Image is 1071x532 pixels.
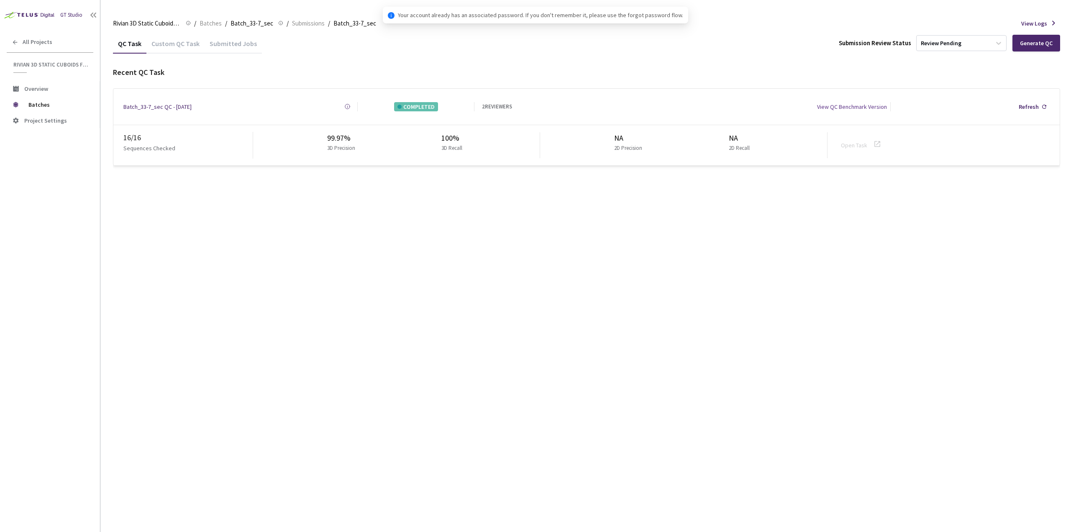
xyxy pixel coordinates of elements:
[290,18,326,28] a: Submissions
[198,18,223,28] a: Batches
[482,103,512,111] div: 2 REVIEWERS
[200,18,222,28] span: Batches
[123,132,253,144] div: 16 / 16
[1020,40,1053,46] div: Generate QC
[28,96,86,113] span: Batches
[614,132,646,144] div: NA
[13,61,88,68] span: Rivian 3D Static Cuboids fixed[2024-25]
[1019,102,1039,111] div: Refresh
[333,18,376,28] span: Batch_33-7_sec
[287,18,289,28] li: /
[123,102,192,111] a: Batch_33-7_sec QC - [DATE]
[225,18,227,28] li: /
[23,39,52,46] span: All Projects
[24,85,48,93] span: Overview
[398,10,683,20] span: Your account already has an associated password. If you don't remember it, please use the forgot ...
[441,132,466,144] div: 100%
[841,141,867,149] a: Open Task
[388,12,395,19] span: info-circle
[113,18,181,28] span: Rivian 3D Static Cuboids fixed[2024-25]
[205,39,262,54] div: Submitted Jobs
[817,102,887,111] div: View QC Benchmark Version
[60,11,82,19] div: GT Studio
[113,67,1060,78] div: Recent QC Task
[441,144,462,152] p: 3D Recall
[921,39,961,47] div: Review Pending
[839,38,911,48] div: Submission Review Status
[614,144,642,152] p: 2D Precision
[231,18,273,28] span: Batch_33-7_sec
[1021,19,1047,28] span: View Logs
[327,132,359,144] div: 99.97%
[328,18,330,28] li: /
[123,144,175,153] p: Sequences Checked
[327,144,355,152] p: 3D Precision
[24,117,67,124] span: Project Settings
[146,39,205,54] div: Custom QC Task
[394,102,438,111] div: COMPLETED
[113,39,146,54] div: QC Task
[292,18,325,28] span: Submissions
[729,132,753,144] div: NA
[194,18,196,28] li: /
[729,144,750,152] p: 2D Recall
